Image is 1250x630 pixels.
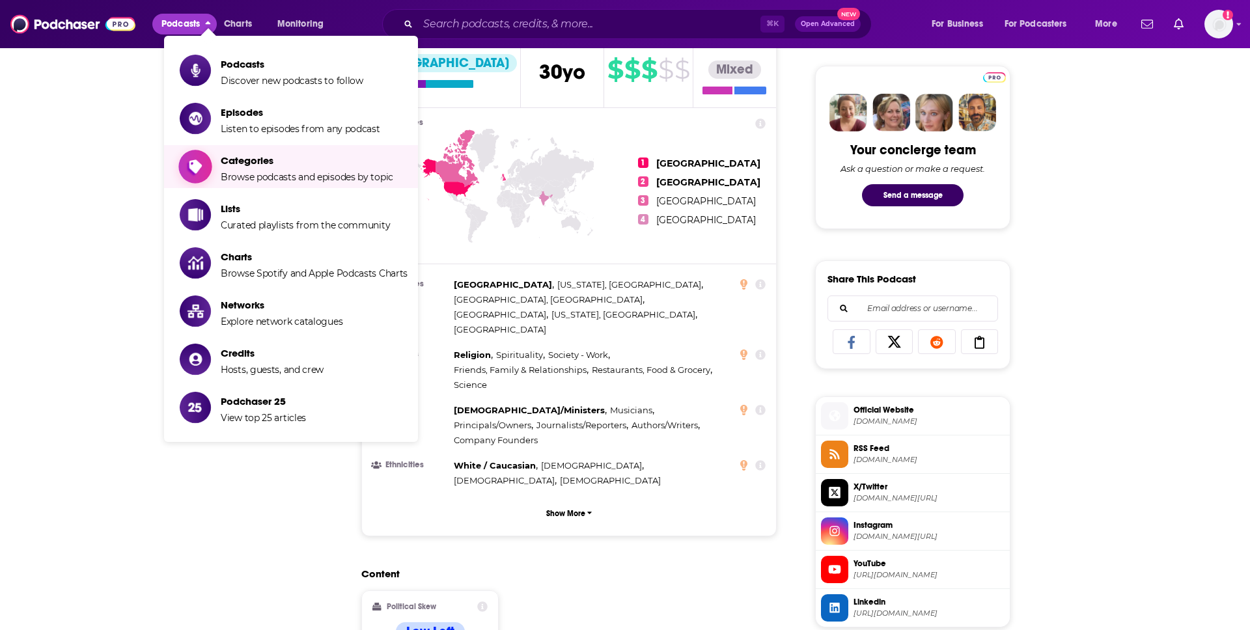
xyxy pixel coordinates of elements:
div: Your concierge team [850,142,976,158]
span: Listen to episodes from any podcast [221,123,380,135]
span: Categories [221,154,393,167]
span: $ [607,59,623,80]
span: 4 [638,214,648,225]
span: , [454,418,533,433]
span: Open Advanced [801,21,855,27]
span: For Podcasters [1005,15,1067,33]
span: , [610,403,654,418]
span: Credits [221,347,324,359]
span: [GEOGRAPHIC_DATA] [454,324,546,335]
span: , [557,277,703,292]
h3: Share This Podcast [827,273,916,285]
a: Copy Link [961,329,999,354]
span: , [541,458,644,473]
span: Musicians [610,405,652,415]
span: Monitoring [277,15,324,33]
span: , [454,348,493,363]
span: $ [674,59,689,80]
span: 30 yo [539,59,585,85]
span: [GEOGRAPHIC_DATA] [454,279,552,290]
span: Authors/Writers [632,420,698,430]
span: Instagram [854,519,1005,531]
span: , [454,458,538,473]
img: Jules Profile [915,94,953,131]
span: Friends, Family & Relationships [454,364,587,375]
a: Share on X/Twitter [876,329,913,354]
span: $ [641,59,657,80]
span: 2 [638,176,648,187]
svg: Add a profile image [1223,10,1233,20]
span: More [1095,15,1117,33]
h2: Political Skew [387,602,436,611]
span: ⌘ K [760,16,785,33]
a: Share on Facebook [833,329,870,354]
button: open menu [923,14,999,34]
a: Charts [215,14,260,34]
span: [DEMOGRAPHIC_DATA] [541,460,642,471]
span: Official Website [854,404,1005,416]
span: RSS Feed [854,443,1005,454]
span: Principals/Owners [454,420,531,430]
span: , [536,418,628,433]
span: [GEOGRAPHIC_DATA] [454,309,546,320]
span: Linkedin [854,596,1005,608]
span: [DEMOGRAPHIC_DATA] [560,475,661,486]
span: $ [658,59,673,80]
span: Podcasts [161,15,200,33]
button: open menu [996,14,1086,34]
span: 1 [638,157,648,168]
span: , [454,363,589,377]
img: Podchaser - Follow, Share and Rate Podcasts [10,12,135,36]
span: Logged in as jhutchinson [1204,10,1233,38]
span: [US_STATE], [GEOGRAPHIC_DATA] [557,279,701,290]
a: $$$$$ [607,59,689,80]
img: Sydney Profile [829,94,867,131]
span: $ [624,59,640,80]
img: Jon Profile [958,94,996,131]
a: RSS Feed[DOMAIN_NAME] [821,441,1005,468]
a: X/Twitter[DOMAIN_NAME][URL] [821,479,1005,506]
span: https://www.linkedin.com/company/femtechfocus [854,609,1005,618]
span: Networks [221,299,342,311]
a: [GEOGRAPHIC_DATA] [656,157,760,169]
span: Parental Status [713,33,753,50]
button: open menu [268,14,340,34]
h3: Ethnicities [372,461,449,469]
span: https://www.youtube.com/@femtechfocus [854,570,1005,580]
span: [GEOGRAPHIC_DATA], [GEOGRAPHIC_DATA] [454,294,643,305]
span: Hosts, guests, and crew [221,364,324,376]
span: New [837,8,861,20]
span: , [632,418,700,433]
a: [GEOGRAPHIC_DATA] [656,176,760,188]
span: , [454,292,645,307]
span: Journalists/Reporters [536,420,626,430]
span: 3 [638,195,648,206]
span: , [592,363,712,377]
a: [GEOGRAPHIC_DATA] [656,214,756,226]
span: Society - Work [548,349,608,360]
button: Show profile menu [1204,10,1233,38]
span: Podchaser 25 [221,395,306,407]
span: instagram.com/femtechfocus [854,532,1005,541]
div: Search followers [827,295,998,322]
span: Charts [224,15,252,33]
span: [DEMOGRAPHIC_DATA]/Ministers [454,405,605,415]
a: Linkedin[URL][DOMAIN_NAME] [821,594,1005,622]
button: Show More [372,501,766,525]
button: Send a message [862,184,964,206]
span: Religion [454,349,491,360]
span: , [454,473,557,488]
span: Charts [221,251,408,263]
span: Episodes [221,106,380,118]
a: Official Website[DOMAIN_NAME] [821,402,1005,430]
a: Instagram[DOMAIN_NAME][URL] [821,517,1005,545]
button: close menu [152,14,217,34]
span: femtechfocus.org [854,417,1005,426]
span: [DEMOGRAPHIC_DATA] [454,475,555,486]
a: [GEOGRAPHIC_DATA] [656,195,756,207]
button: Open AdvancedNew [795,16,861,32]
a: Pro website [983,70,1006,83]
img: Podchaser Pro [983,72,1006,83]
span: Browse Spotify and Apple Podcasts Charts [221,267,408,279]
